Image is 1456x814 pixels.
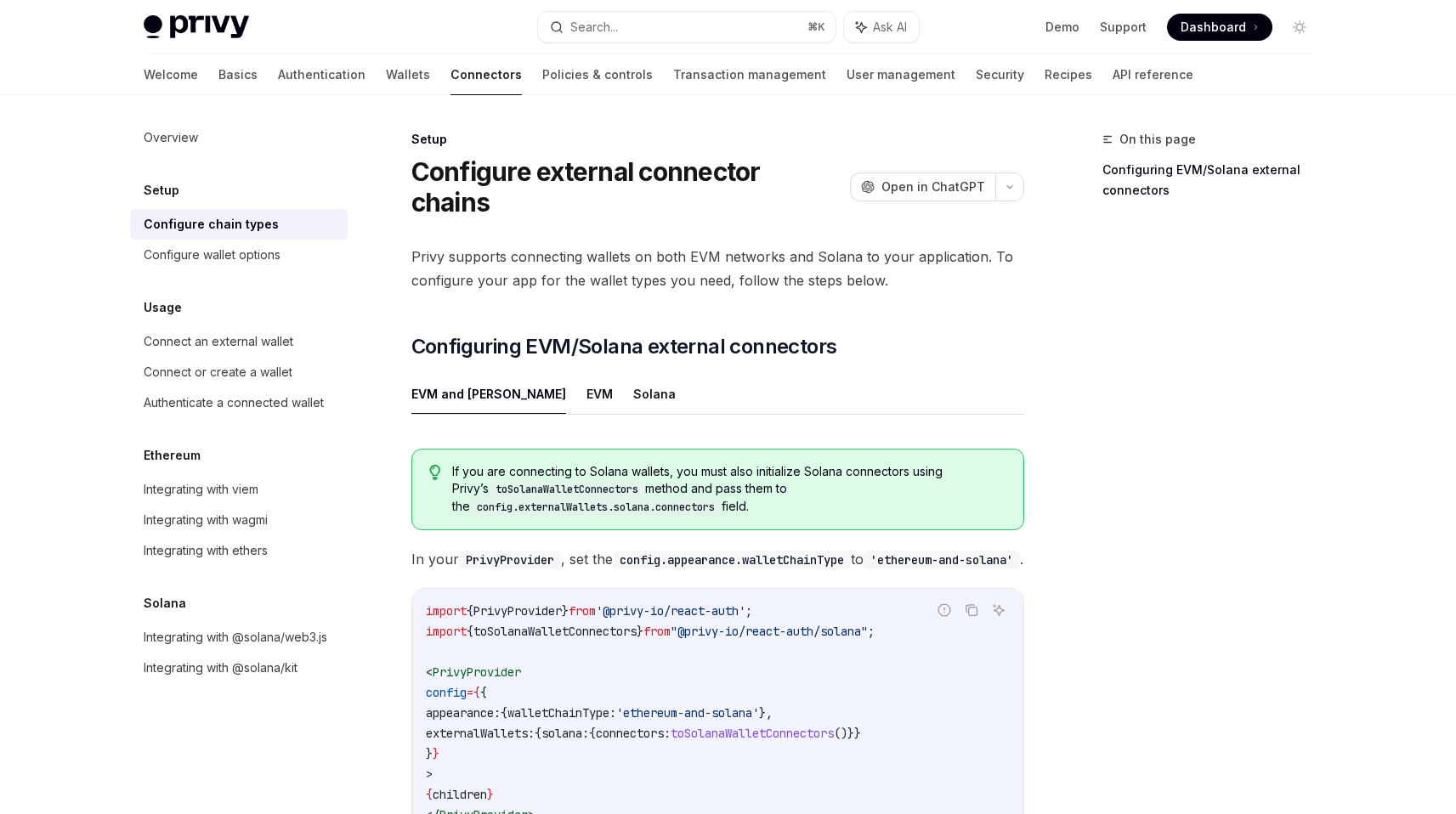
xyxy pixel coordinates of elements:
[144,214,279,235] div: Configure chain types
[1167,14,1272,41] a: Dashboard
[144,479,258,500] div: Integrating with viem
[988,599,1010,621] button: Ask AI
[480,685,487,700] span: {
[130,535,348,566] a: Integrating with ethers
[745,603,752,619] span: ;
[864,551,1020,569] code: 'ethereum-and-solana'
[433,746,439,761] span: }
[671,726,834,741] span: toSolanaWalletConnectors
[411,131,1024,148] div: Setup
[473,624,637,639] span: toSolanaWalletConnectors
[473,685,480,700] span: {
[759,705,773,721] span: },
[613,551,851,569] code: config.appearance.walletChainType
[144,127,198,148] div: Overview
[130,357,348,387] a: Connect or create a wallet
[467,603,473,619] span: {
[542,54,653,95] a: Policies & controls
[130,209,348,240] a: Configure chain types
[976,54,1024,95] a: Security
[1119,129,1196,150] span: On this page
[671,624,868,639] span: "@privy-io/react-auth/solana"
[596,603,745,619] span: '@privy-io/react-auth'
[881,178,985,195] span: Open in ChatGPT
[278,54,365,95] a: Authentication
[144,627,327,647] div: Integrating with @solana/web3.js
[1113,54,1193,95] a: API reference
[487,787,494,802] span: }
[1045,54,1092,95] a: Recipes
[130,387,348,418] a: Authenticate a connected wallet
[144,510,268,530] div: Integrating with wagmi
[426,624,467,639] span: import
[538,12,836,42] button: Search...⌘K
[144,180,179,201] h5: Setup
[130,240,348,270] a: Configure wallet options
[433,787,487,802] span: children
[426,603,467,619] span: import
[411,245,1024,292] span: Privy supports connecting wallets on both EVM networks and Solana to your application. To configu...
[411,547,1024,571] span: In your , set the to .
[489,481,645,498] code: toSolanaWalletConnectors
[1102,156,1327,204] a: Configuring EVM/Solana external connectors
[130,653,348,683] a: Integrating with @solana/kit
[144,15,249,39] img: light logo
[426,664,433,680] span: <
[643,624,671,639] span: from
[467,624,473,639] span: {
[616,705,759,721] span: 'ethereum-and-solana'
[589,726,596,741] span: {
[433,664,521,680] span: PrivyProvider
[596,726,671,741] span: connectors:
[562,603,569,619] span: }
[459,551,561,569] code: PrivyProvider
[130,622,348,653] a: Integrating with @solana/web3.js
[850,172,995,201] button: Open in ChatGPT
[426,787,433,802] span: {
[426,766,433,782] span: >
[1286,14,1313,41] button: Toggle dark mode
[426,685,467,700] span: config
[541,726,589,741] span: solana:
[847,54,955,95] a: User management
[452,463,1006,516] span: If you are connecting to Solana wallets, you must also initialize Solana connectors using Privy’s...
[450,54,522,95] a: Connectors
[834,726,861,741] span: ()}}
[426,705,501,721] span: appearance:
[130,505,348,535] a: Integrating with wagmi
[1181,19,1246,36] span: Dashboard
[1045,19,1079,36] a: Demo
[501,705,507,721] span: {
[426,726,535,741] span: externalWallets:
[218,54,258,95] a: Basics
[144,593,186,613] h5: Solana
[429,465,441,480] svg: Tip
[144,540,268,561] div: Integrating with ethers
[411,374,566,414] button: EVM and [PERSON_NAME]
[411,333,837,360] span: Configuring EVM/Solana external connectors
[144,393,324,413] div: Authenticate a connected wallet
[144,54,198,95] a: Welcome
[570,17,618,37] div: Search...
[470,499,722,516] code: config.externalWallets.solana.connectors
[569,603,596,619] span: from
[144,331,293,352] div: Connect an external wallet
[144,245,280,265] div: Configure wallet options
[873,19,907,36] span: Ask AI
[467,685,473,700] span: =
[1100,19,1147,36] a: Support
[673,54,826,95] a: Transaction management
[411,156,843,218] h1: Configure external connector chains
[130,326,348,357] a: Connect an external wallet
[386,54,430,95] a: Wallets
[844,12,919,42] button: Ask AI
[586,374,613,414] button: EVM
[807,20,825,34] span: ⌘ K
[144,362,292,382] div: Connect or create a wallet
[426,746,433,761] span: }
[144,445,201,466] h5: Ethereum
[633,374,676,414] button: Solana
[144,297,182,318] h5: Usage
[637,624,643,639] span: }
[130,474,348,505] a: Integrating with viem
